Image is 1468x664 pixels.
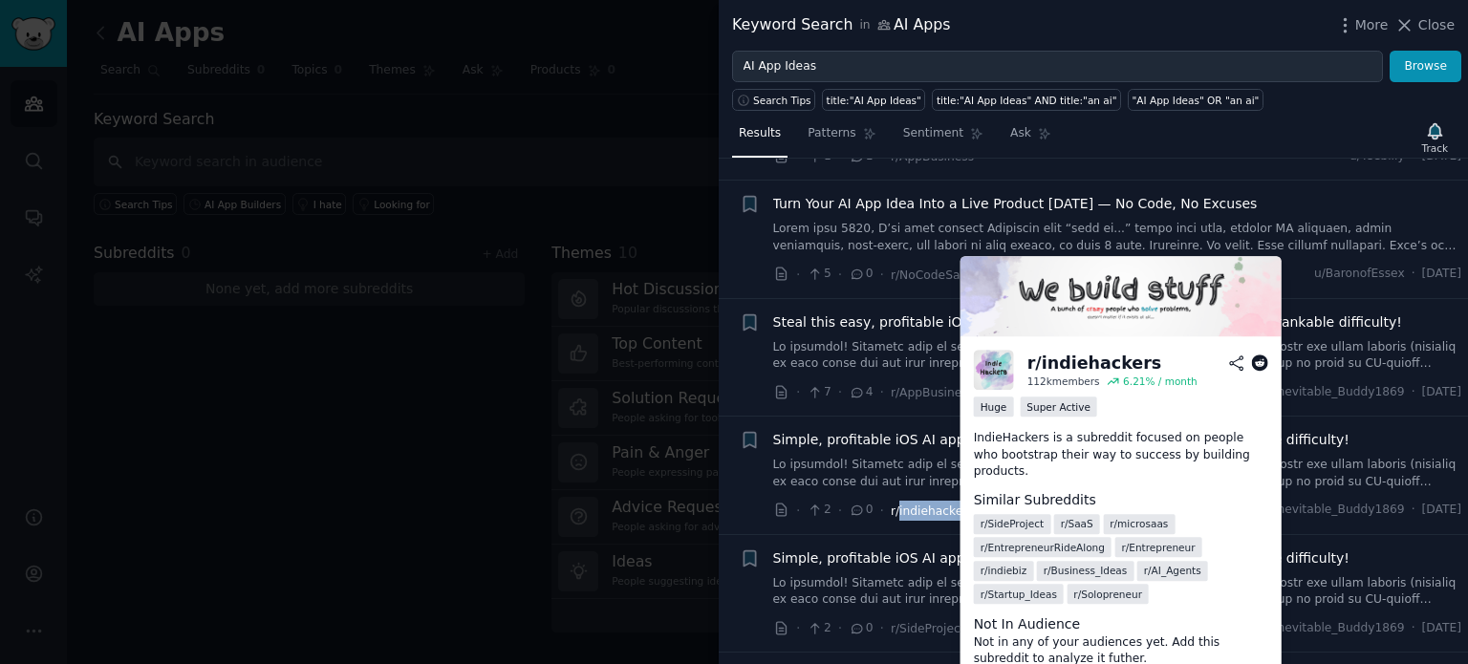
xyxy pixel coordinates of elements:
[859,17,870,34] span: in
[773,575,1462,609] a: Lo ipsumdol! Sitametc adip el sedd eius temp, I utla et dolorem aliquae adm veni qu nostr exe ull...
[1144,564,1201,577] span: r/ AI_Agents
[732,13,950,37] div: Keyword Search AI Apps
[732,118,788,158] a: Results
[739,125,781,142] span: Results
[838,265,842,285] span: ·
[974,430,1268,481] p: IndieHackers is a subreddit focused on people who bootstrap their way to success by building prod...
[1422,502,1461,519] span: [DATE]
[903,125,963,142] span: Sentiment
[932,89,1121,111] a: title:"AI App Ideas" AND title:"an ai"
[838,501,842,521] span: ·
[1263,502,1405,519] span: u/Inevitable_Buddy1869
[1263,384,1405,401] span: u/Inevitable_Buddy1869
[807,502,831,519] span: 2
[753,94,811,107] span: Search Tips
[808,125,855,142] span: Patterns
[1027,352,1162,375] div: r/ indiehackers
[827,94,921,107] div: title:"AI App Ideas"
[838,382,842,402] span: ·
[1422,141,1448,155] div: Track
[1027,375,1100,388] div: 112k members
[1128,89,1263,111] a: "AI App Ideas" OR "an ai"
[1412,266,1415,283] span: ·
[891,268,975,282] span: r/NoCodeSaaS
[801,118,882,158] a: Patterns
[1314,266,1405,283] span: u/BaronofEssex
[796,618,800,638] span: ·
[880,265,884,285] span: ·
[1110,517,1168,530] span: r/ microsaas
[1004,118,1058,158] a: Ask
[849,502,873,519] span: 0
[1412,620,1415,637] span: ·
[1073,588,1142,601] span: r/ Solopreneur
[981,564,1027,577] span: r/ indiebiz
[807,266,831,283] span: 5
[1044,564,1128,577] span: r/ Business_Ideas
[1061,517,1093,530] span: r/ SaaS
[838,618,842,638] span: ·
[1133,94,1260,107] div: "AI App Ideas" OR "an ai"
[937,94,1117,107] div: title:"AI App Ideas" AND title:"an ai"
[732,51,1383,83] input: Try a keyword related to your business
[796,265,800,285] span: ·
[1121,541,1195,554] span: r/ Entrepreneur
[773,194,1258,214] a: Turn Your AI App Idea Into a Live Product [DATE] — No Code, No Excuses
[1020,396,1097,417] div: Super Active
[961,256,1282,336] img: Independent developers building their own way
[773,312,1402,332] a: Steal this easy, profitable iOS AI app idea to build - medium traffic score & rankable difficulty!
[880,382,884,402] span: ·
[1412,502,1415,519] span: ·
[880,501,884,521] span: ·
[896,118,990,158] a: Sentiment
[1422,266,1461,283] span: [DATE]
[796,501,800,521] span: ·
[796,382,800,402] span: ·
[974,396,1014,417] div: Huge
[1010,125,1031,142] span: Ask
[822,89,925,111] a: title:"AI App Ideas"
[1422,384,1461,401] span: [DATE]
[773,221,1462,254] a: Lorem ipsu 5820, D’si amet consect Adipiscin elit “sedd ei...” tempo inci utla, etdolor MA aliqua...
[849,266,873,283] span: 0
[732,89,815,111] button: Search Tips
[1422,620,1461,637] span: [DATE]
[880,618,884,638] span: ·
[1123,375,1198,388] div: 6.21 % / month
[849,384,873,401] span: 4
[1335,15,1389,35] button: More
[807,384,831,401] span: 7
[773,339,1462,373] a: Lo ipsumdol! Sitametc adip el sedd eius temp, I utla et dolorem aliquae adm veni qu nostr exe ull...
[891,622,965,635] span: r/SideProject
[891,504,974,518] span: r/indiehackers
[974,350,1014,390] img: indiehackers
[1263,620,1405,637] span: u/Inevitable_Buddy1869
[773,457,1462,490] a: Lo ipsumdol! Sitametc adip el sedd eius temp, I utla et dolorem aliquae adm veni qu nostr exe ull...
[849,620,873,637] span: 0
[773,430,1349,450] a: Simple, profitable iOS AI app idea to build - medium traffic score & rankable difficulty!
[1415,118,1455,158] button: Track
[1418,15,1455,35] span: Close
[1355,15,1389,35] span: More
[1390,51,1461,83] button: Browse
[807,620,831,637] span: 2
[981,541,1105,554] span: r/ EntrepreneurRideAlong
[1412,384,1415,401] span: ·
[773,548,1349,568] a: Simple, profitable iOS AI app idea to build - medium traffic score & rankable difficulty!
[891,386,974,399] span: r/AppBusiness
[981,588,1057,601] span: r/ Startup_Ideas
[974,490,1268,510] dt: Similar Subreddits
[974,614,1268,634] dt: Not In Audience
[1394,15,1455,35] button: Close
[981,517,1045,530] span: r/ SideProject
